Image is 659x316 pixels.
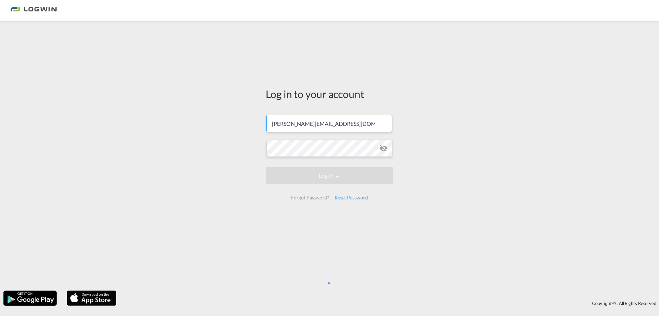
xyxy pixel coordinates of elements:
[288,192,332,204] div: Forgot Password?
[266,87,393,101] div: Log in to your account
[3,290,57,306] img: google.png
[332,192,371,204] div: Reset Password
[379,144,388,152] md-icon: icon-eye-off
[120,297,659,309] div: Copyright © . All Rights Reserved
[266,167,393,184] button: LOGIN
[66,290,117,306] img: apple.png
[10,3,57,18] img: 2761ae10d95411efa20a1f5e0282d2d7.png
[266,115,392,132] input: Enter email/phone number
